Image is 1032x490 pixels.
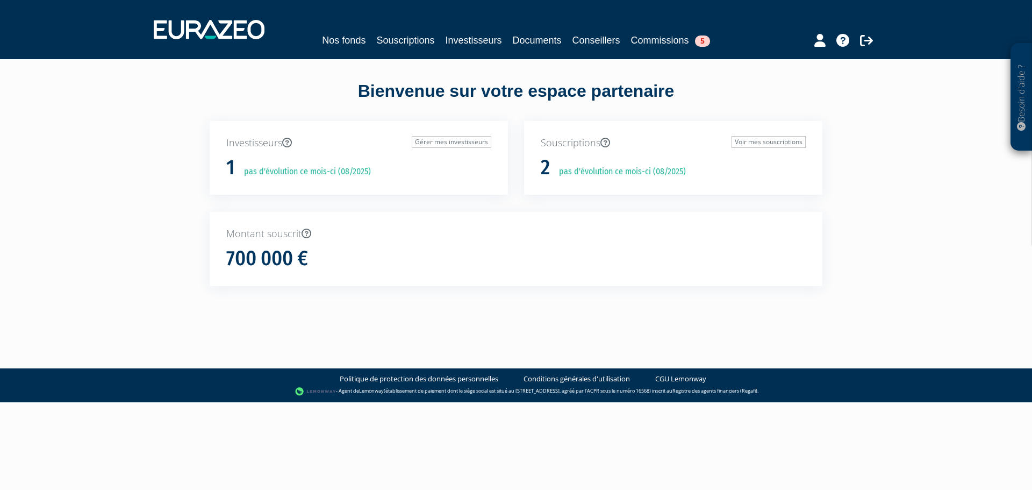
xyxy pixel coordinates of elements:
img: 1732889491-logotype_eurazeo_blanc_rvb.png [154,20,264,39]
a: Investisseurs [445,33,501,48]
a: Conseillers [572,33,620,48]
p: Besoin d'aide ? [1015,49,1028,146]
a: Documents [513,33,562,48]
p: Souscriptions [541,136,806,150]
a: CGU Lemonway [655,374,706,384]
div: Bienvenue sur votre espace partenaire [202,79,830,121]
p: pas d'évolution ce mois-ci (08/2025) [236,166,371,178]
h1: 2 [541,157,550,179]
a: Registre des agents financiers (Regafi) [672,387,757,394]
p: Montant souscrit [226,227,806,241]
p: pas d'évolution ce mois-ci (08/2025) [551,166,686,178]
a: Politique de protection des données personnelles [340,374,498,384]
a: Souscriptions [376,33,434,48]
h1: 700 000 € [226,247,308,270]
a: Commissions5 [631,33,710,48]
img: logo-lemonway.png [295,386,336,397]
a: Gérer mes investisseurs [412,136,491,148]
a: Voir mes souscriptions [732,136,806,148]
p: Investisseurs [226,136,491,150]
div: - Agent de (établissement de paiement dont le siège social est situé au [STREET_ADDRESS], agréé p... [11,386,1021,397]
h1: 1 [226,157,235,179]
a: Conditions générales d'utilisation [524,374,630,384]
span: 5 [695,35,710,47]
a: Lemonway [359,387,384,394]
a: Nos fonds [322,33,365,48]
